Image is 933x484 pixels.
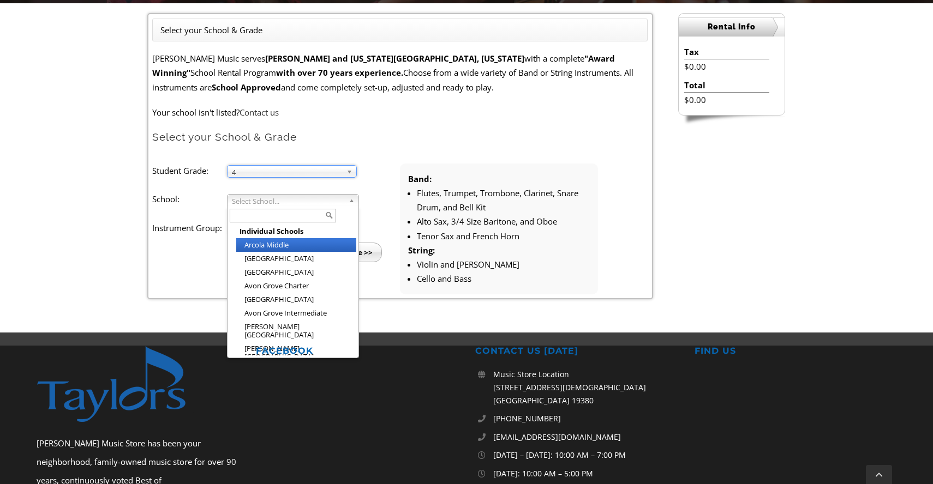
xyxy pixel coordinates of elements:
[232,195,344,208] span: Select School...
[684,93,769,107] li: $0.00
[152,221,226,235] label: Instrument Group:
[212,82,281,93] strong: School Approved
[256,346,458,357] h2: FACEBOOK
[236,306,356,320] li: Avon Grove Intermediate
[475,346,677,357] h2: CONTACT US [DATE]
[160,23,262,37] li: Select your School & Grade
[493,467,677,480] p: [DATE]: 10:00 AM – 5:00 PM
[493,412,677,425] a: [PHONE_NUMBER]
[417,214,590,228] li: Alto Sax, 3/4 Size Baritone, and Oboe
[152,192,226,206] label: School:
[417,257,590,271] li: Violin and [PERSON_NAME]
[152,51,648,94] p: [PERSON_NAME] Music serves with a complete School Rental Program Choose from a wide variety of Ba...
[493,449,677,462] p: [DATE] – [DATE]: 10:00 AM – 7:00 PM
[37,346,208,423] img: footer-logo
[232,166,342,179] span: 4
[236,320,356,342] li: [PERSON_NAME][GEOGRAPHIC_DATA]
[236,293,356,306] li: [GEOGRAPHIC_DATA]
[684,78,769,93] li: Total
[493,431,677,444] a: [EMAIL_ADDRESS][DOMAIN_NAME]
[276,67,403,78] strong: with over 70 years experience.
[152,164,226,178] label: Student Grade:
[236,265,356,279] li: [GEOGRAPHIC_DATA]
[679,17,785,37] h2: Rental Info
[493,368,677,407] p: Music Store Location [STREET_ADDRESS][DEMOGRAPHIC_DATA] [GEOGRAPHIC_DATA] 19380
[152,130,648,144] h2: Select your School & Grade
[417,271,590,286] li: Cello and Bass
[236,279,356,293] li: Avon Grove Charter
[240,107,279,118] a: Contact us
[684,45,769,59] li: Tax
[695,346,896,357] h2: FIND US
[408,245,435,256] strong: String:
[236,342,356,364] li: [PERSON_NAME][GEOGRAPHIC_DATA]
[684,59,769,74] li: $0.00
[265,53,524,64] strong: [PERSON_NAME] and [US_STATE][GEOGRAPHIC_DATA], [US_STATE]
[236,252,356,265] li: [GEOGRAPHIC_DATA]
[152,105,648,119] p: Your school isn't listed?
[408,173,432,184] strong: Band:
[417,186,590,215] li: Flutes, Trumpet, Trombone, Clarinet, Snare Drum, and Bell Kit
[493,432,621,442] span: [EMAIL_ADDRESS][DOMAIN_NAME]
[236,225,356,238] li: Individual Schools
[417,229,590,243] li: Tenor Sax and French Horn
[236,238,356,252] li: Arcola Middle
[678,116,785,125] img: sidebar-footer.png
